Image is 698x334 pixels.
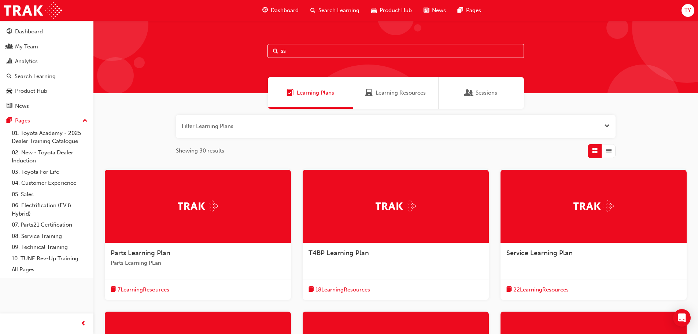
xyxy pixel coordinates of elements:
[573,200,614,212] img: Trak
[271,6,299,15] span: Dashboard
[9,128,91,147] a: 01. Toyota Academy - 2025 Dealer Training Catalogue
[673,309,691,327] div: Open Intercom Messenger
[4,2,62,19] img: Trak
[476,89,497,97] span: Sessions
[380,6,412,15] span: Product Hub
[682,4,694,17] button: TY
[15,57,38,66] div: Analytics
[9,189,91,200] a: 05. Sales
[15,117,30,125] div: Pages
[9,242,91,253] a: 09. Technical Training
[315,286,370,294] span: 18 Learning Resources
[452,3,487,18] a: pages-iconPages
[7,44,12,50] span: people-icon
[513,286,569,294] span: 22 Learning Resources
[304,3,365,18] a: search-iconSearch Learning
[684,6,691,15] span: TY
[9,264,91,275] a: All Pages
[501,170,687,300] a: TrakService Learning Planbook-icon22LearningResources
[3,114,91,128] button: Pages
[7,103,12,110] span: news-icon
[506,285,569,294] button: book-icon22LearningResources
[15,87,47,95] div: Product Hub
[506,285,512,294] span: book-icon
[82,116,88,126] span: up-icon
[111,285,169,294] button: book-icon7LearningResources
[9,177,91,189] a: 04. Customer Experience
[465,89,473,97] span: Sessions
[3,25,91,38] a: Dashboard
[506,249,573,257] span: Service Learning Plan
[81,319,86,329] span: prev-icon
[9,219,91,231] a: 07. Parts21 Certification
[105,170,291,300] a: TrakParts Learning PlanParts Learning PLanbook-icon7LearningResources
[262,6,268,15] span: guage-icon
[273,47,278,55] span: Search
[118,286,169,294] span: 7 Learning Resources
[424,6,429,15] span: news-icon
[376,89,426,97] span: Learning Resources
[365,89,373,97] span: Learning Resources
[592,147,598,155] span: Grid
[309,249,369,257] span: T4BP Learning Plan
[297,89,334,97] span: Learning Plans
[256,3,304,18] a: guage-iconDashboard
[309,285,314,294] span: book-icon
[7,58,12,65] span: chart-icon
[178,200,218,212] img: Trak
[7,88,12,95] span: car-icon
[287,89,294,97] span: Learning Plans
[604,122,610,131] button: Open the filter
[309,285,370,294] button: book-icon18LearningResources
[3,40,91,54] a: My Team
[3,23,91,114] button: DashboardMy TeamAnalyticsSearch LearningProduct HubNews
[9,166,91,178] a: 03. Toyota For Life
[3,70,91,83] a: Search Learning
[9,231,91,242] a: 08. Service Training
[606,147,612,155] span: List
[7,73,12,80] span: search-icon
[3,84,91,98] a: Product Hub
[318,6,359,15] span: Search Learning
[310,6,315,15] span: search-icon
[3,99,91,113] a: News
[458,6,463,15] span: pages-icon
[9,147,91,166] a: 02. New - Toyota Dealer Induction
[15,43,38,51] div: My Team
[9,200,91,219] a: 06. Electrification (EV & Hybrid)
[376,200,416,212] img: Trak
[7,29,12,35] span: guage-icon
[268,77,353,109] a: Learning PlansLearning Plans
[9,253,91,264] a: 10. TUNE Rev-Up Training
[439,77,524,109] a: SessionsSessions
[176,147,224,155] span: Showing 30 results
[418,3,452,18] a: news-iconNews
[353,77,439,109] a: Learning ResourcesLearning Resources
[466,6,481,15] span: Pages
[111,285,116,294] span: book-icon
[111,249,170,257] span: Parts Learning Plan
[303,170,489,300] a: TrakT4BP Learning Planbook-icon18LearningResources
[365,3,418,18] a: car-iconProduct Hub
[111,259,285,267] span: Parts Learning PLan
[3,55,91,68] a: Analytics
[267,44,524,58] input: Search...
[15,72,56,81] div: Search Learning
[7,118,12,124] span: pages-icon
[15,27,43,36] div: Dashboard
[371,6,377,15] span: car-icon
[432,6,446,15] span: News
[15,102,29,110] div: News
